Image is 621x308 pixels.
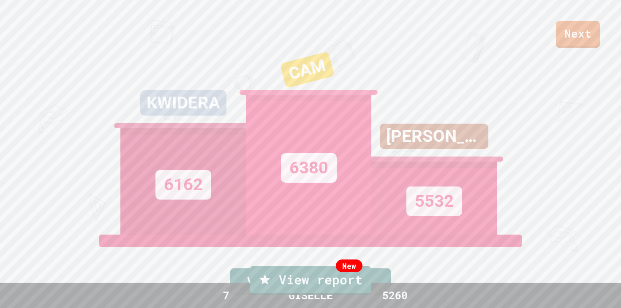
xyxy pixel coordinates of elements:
[336,259,362,272] div: New
[155,170,211,200] div: 6162
[280,51,334,89] div: CAM
[556,21,600,48] a: Next
[281,153,337,183] div: 6380
[140,90,226,116] div: KWIDERA
[380,124,488,149] div: [PERSON_NAME]
[406,186,462,216] div: 5532
[250,266,371,295] a: View report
